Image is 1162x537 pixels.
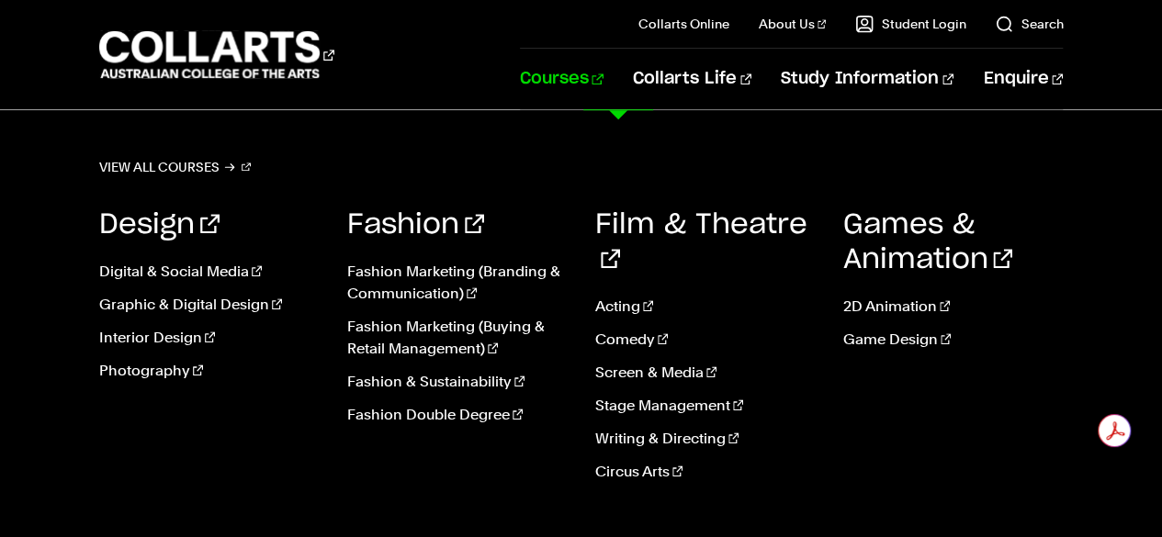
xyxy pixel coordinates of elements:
[99,211,220,239] a: Design
[347,211,484,239] a: Fashion
[781,49,953,109] a: Study Information
[759,15,827,33] a: About Us
[520,49,604,109] a: Courses
[595,211,807,274] a: Film & Theatre
[638,15,729,33] a: Collarts Online
[595,395,816,417] a: Stage Management
[99,154,252,180] a: View all courses
[983,49,1063,109] a: Enquire
[99,28,334,81] div: Go to homepage
[99,261,320,283] a: Digital & Social Media
[595,362,816,384] a: Screen & Media
[99,360,320,382] a: Photography
[995,15,1063,33] a: Search
[842,329,1063,351] a: Game Design
[595,461,816,483] a: Circus Arts
[595,428,816,450] a: Writing & Directing
[855,15,965,33] a: Student Login
[347,371,568,393] a: Fashion & Sustainability
[633,49,751,109] a: Collarts Life
[595,296,816,318] a: Acting
[347,261,568,305] a: Fashion Marketing (Branding & Communication)
[842,296,1063,318] a: 2D Animation
[595,329,816,351] a: Comedy
[347,404,568,426] a: Fashion Double Degree
[99,294,320,316] a: Graphic & Digital Design
[99,327,320,349] a: Interior Design
[842,211,1012,274] a: Games & Animation
[347,316,568,360] a: Fashion Marketing (Buying & Retail Management)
